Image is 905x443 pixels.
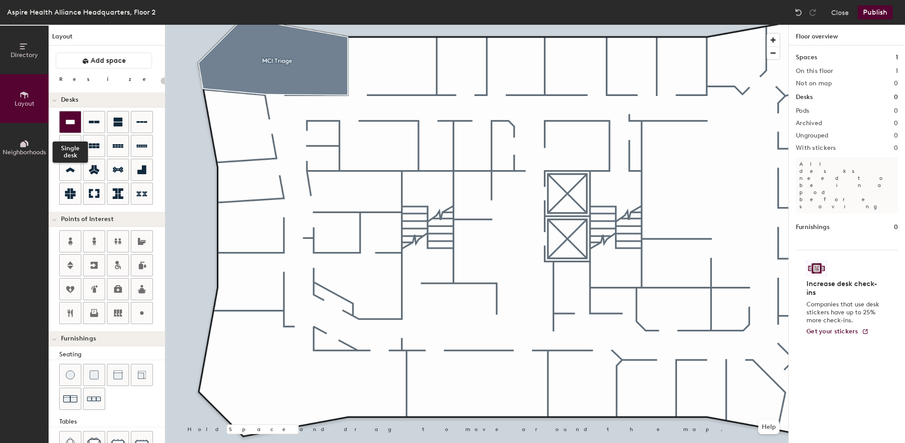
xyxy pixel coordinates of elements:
[806,301,882,325] p: Companies that use desk stickers have up to 25% more check-ins.
[61,335,96,342] span: Furnishings
[87,392,101,406] img: Couch (x3)
[894,107,898,115] h2: 0
[59,388,81,410] button: Couch (x2)
[107,364,129,386] button: Couch (middle)
[83,388,105,410] button: Couch (x3)
[796,222,829,232] h1: Furnishings
[896,68,898,75] h2: 1
[63,392,77,406] img: Couch (x2)
[61,96,78,103] span: Desks
[796,145,836,152] h2: With stickers
[796,120,822,127] h2: Archived
[66,370,75,379] img: Stool
[83,364,105,386] button: Cushion
[831,5,849,19] button: Close
[7,7,156,18] div: Aspire Health Alliance Headquarters, Floor 2
[796,68,833,75] h2: On this floor
[15,100,34,107] span: Layout
[808,8,817,17] img: Redo
[789,25,905,46] h1: Floor overview
[61,216,114,223] span: Points of Interest
[11,51,38,59] span: Directory
[806,328,869,336] a: Get your stickers
[806,261,827,276] img: Sticker logo
[894,92,898,102] h1: 0
[796,53,817,62] h1: Spaces
[896,53,898,62] h1: 1
[91,56,126,65] span: Add space
[894,120,898,127] h2: 0
[59,76,157,83] div: Resize
[137,370,146,379] img: Couch (corner)
[796,157,898,214] p: All desks need to be in a pod before saving
[796,132,829,139] h2: Ungrouped
[59,111,81,133] button: Single desk
[49,32,165,46] h1: Layout
[796,92,813,102] h1: Desks
[56,53,152,69] button: Add space
[796,80,832,87] h2: Not on map
[894,222,898,232] h1: 0
[3,149,46,156] span: Neighborhoods
[59,417,165,427] div: Tables
[894,145,898,152] h2: 0
[758,420,780,434] button: Help
[90,370,99,379] img: Cushion
[894,80,898,87] h2: 0
[806,328,858,335] span: Get your stickers
[806,279,882,297] h4: Increase desk check-ins
[59,350,165,359] div: Seating
[114,370,122,379] img: Couch (middle)
[59,364,81,386] button: Stool
[131,364,153,386] button: Couch (corner)
[796,107,809,115] h2: Pods
[894,132,898,139] h2: 0
[794,8,803,17] img: Undo
[858,5,893,19] button: Publish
